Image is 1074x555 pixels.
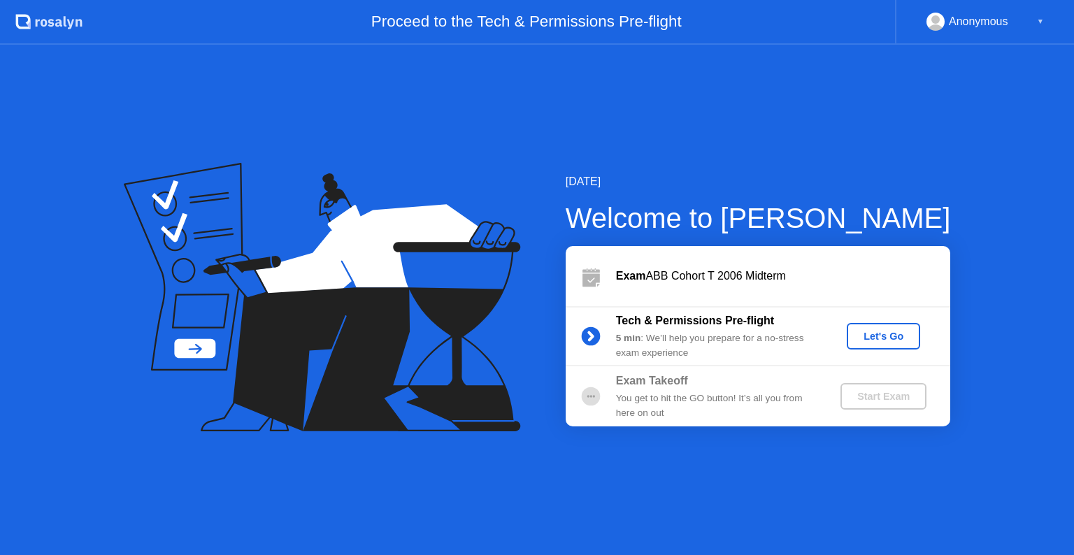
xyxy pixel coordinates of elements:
b: 5 min [616,333,641,343]
div: : We’ll help you prepare for a no-stress exam experience [616,331,817,360]
div: ▼ [1037,13,1044,31]
b: Exam [616,270,646,282]
div: ABB Cohort T 2006 Midterm [616,268,950,284]
div: Let's Go [852,331,915,342]
div: Anonymous [949,13,1008,31]
b: Tech & Permissions Pre-flight [616,315,774,326]
div: Welcome to [PERSON_NAME] [566,197,951,239]
b: Exam Takeoff [616,375,688,387]
button: Start Exam [840,383,926,410]
button: Let's Go [847,323,920,349]
div: [DATE] [566,173,951,190]
div: You get to hit the GO button! It’s all you from here on out [616,391,817,420]
div: Start Exam [846,391,921,402]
